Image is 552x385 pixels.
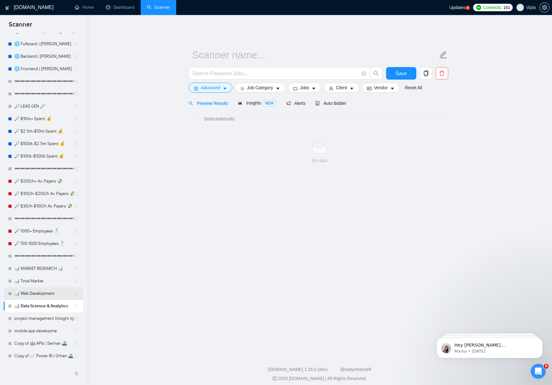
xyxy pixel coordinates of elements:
span: delete [436,71,448,76]
li: 🔎 100-1000 Employees 🕺🏻 [4,237,83,250]
a: Copy of 📈 Power BI | Orhan 🚢 [14,350,74,362]
li: ➖➖➖➖➖➖➖➖➖➖➖➖➖➖➖➖➖➖➖ [4,212,83,225]
li: 🔎 LEAD GEN 🔎 [4,100,83,113]
span: holder [74,104,79,109]
span: caret-down [312,86,316,91]
li: 📊 Web Development [4,287,83,300]
li: 🔎 $30/h-$100/h Av. Payers 💸 [4,200,83,212]
span: search [189,101,193,105]
span: Job Category [247,84,273,91]
span: Preview Results [189,101,228,106]
li: 🌐 Frontend | Bera [4,63,83,75]
a: ➖➖➖➖➖➖➖➖➖➖➖➖➖➖➖➖➖➖➖ [14,163,74,175]
button: setting [540,2,550,12]
li: Copy of 📈 Power BI | Orhan 🚢 [4,350,83,362]
span: Vendor [374,84,388,91]
span: holder [74,191,79,196]
a: 🔎 1000+ Employees 🕺🏻 [14,225,74,237]
a: project management (insight için) [14,312,74,325]
button: delete [436,67,448,80]
span: user [518,5,522,10]
span: holder [74,141,79,146]
span: holder [74,41,79,46]
span: holder [74,353,79,358]
span: holder [74,54,79,59]
span: holder [74,66,79,71]
a: 5 [466,6,470,10]
button: settingAdvancedcaret-down [189,83,232,93]
li: 🌐 Backend | Bera [4,50,83,63]
span: holder [74,304,79,309]
span: holder [74,154,79,159]
li: ➖➖➖➖➖➖➖➖➖➖➖➖➖➖➖➖➖➖➖ [4,75,83,88]
span: Auto Bidder [315,101,346,106]
img: logo [5,3,10,13]
a: 🔎 LEAD GEN 🔎 [14,100,74,113]
span: Advanced [201,84,220,91]
span: Updates [449,5,466,10]
a: ➖➖➖➖➖➖➖➖➖➖➖➖➖➖➖➖➖➖➖ [14,212,74,225]
li: 🔎 $10m+ Spent 💰 [4,113,83,125]
a: dashboardDashboard [106,5,134,10]
span: holder [74,116,79,121]
a: setting [540,5,550,10]
a: ➖➖➖➖➖➖➖➖➖➖➖➖➖➖➖➖➖➖➖ [14,250,74,262]
a: 📊 Total Market [14,275,74,287]
span: Scanner [4,20,37,33]
a: ➖➖➖➖➖➖➖➖➖➖➖➖➖➖➖➖➖➖➖ [14,75,74,88]
a: 🔎 100-1000 Employees 🕺🏻 [14,237,74,250]
span: caret-down [350,86,354,91]
span: holder [74,179,79,184]
a: @vadymhimself [340,367,371,372]
span: holder [74,279,79,284]
button: copy [420,67,432,80]
span: 9 [544,364,549,369]
a: mobile app developme [14,325,74,337]
a: 🔎 $100/h-$200/h Av. Payers 💸 [14,188,74,200]
button: barsJob Categorycaret-down [235,83,285,93]
span: holder [74,266,79,271]
span: holder [74,329,79,334]
span: Insights [238,100,276,105]
input: Search Freelance Jobs... [192,70,359,77]
button: folderJobscaret-down [288,83,322,93]
span: holder [74,341,79,346]
button: Save [386,67,416,80]
span: caret-down [390,86,395,91]
li: 🔎 $500k-$2.5m Spent 💰 [4,138,83,150]
div: No data [194,157,446,164]
a: 📊 MARKET RESEARCH 📊 [14,262,74,275]
span: Alerts [286,101,306,106]
a: 🔎 $500k-$2.5m Spent 💰 [14,138,74,150]
span: holder [74,229,79,234]
span: caret-down [223,86,227,91]
li: 📊 MARKET RESEARCH 📊 [4,262,83,275]
span: idcard [367,86,371,91]
a: 🔎 $200/h+ Av. Payers 💸 [14,175,74,188]
span: Client [336,84,347,91]
span: info-circle [362,71,366,76]
li: 🔎 $100/h-$200/h Av. Payers 💸 [4,188,83,200]
input: Scanner name... [192,47,438,63]
iframe: Intercom live chat [531,364,546,379]
span: holder [74,166,79,171]
span: holder [74,79,79,84]
a: 🌐 Fullstack | [PERSON_NAME] [14,38,74,50]
a: ➖➖➖➖➖➖➖➖➖➖➖➖➖➖➖➖➖ [14,88,74,100]
span: holder [74,241,79,246]
span: robot [315,101,320,105]
span: folder [293,86,298,91]
a: 🔎 $10m+ Spent 💰 [14,113,74,125]
span: holder [74,91,79,96]
span: Save [395,70,407,77]
img: upwork-logo.png [476,5,481,10]
span: holder [74,254,79,259]
span: Jobs [300,84,309,91]
a: 🌐 Frontend | [PERSON_NAME] [14,63,74,75]
span: holder [74,316,79,321]
span: Detected results [200,115,239,122]
a: 🔎 $2.5m-$10m Spent 💰 [14,125,74,138]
